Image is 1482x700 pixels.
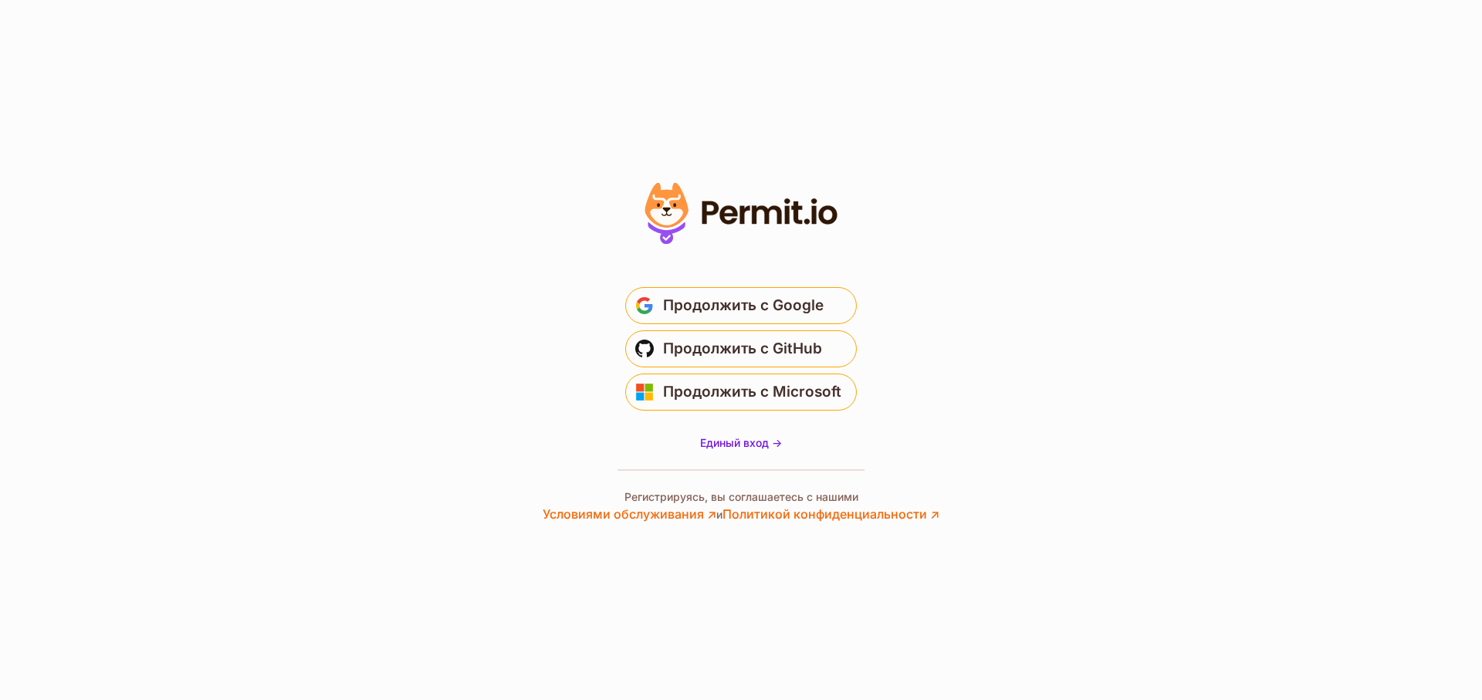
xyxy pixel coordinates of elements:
button: Продолжить с Microsoft [625,374,857,411]
font: Продолжить с GitHub [663,340,822,357]
a: Условиями обслуживания ↗ [543,506,716,522]
font: Единый вход -> [700,436,782,449]
font: Продолжить с Microsoft [663,383,841,401]
font: и [716,508,722,521]
a: Единый вход -> [700,435,782,451]
font: Продолжить с Google [663,296,824,314]
a: Политикой конфиденциальности ↗ [722,506,939,522]
button: Продолжить с Google [625,287,857,324]
font: Регистрируясь, вы соглашаетесь с нашими [624,490,858,503]
button: Продолжить с GitHub [625,330,857,367]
